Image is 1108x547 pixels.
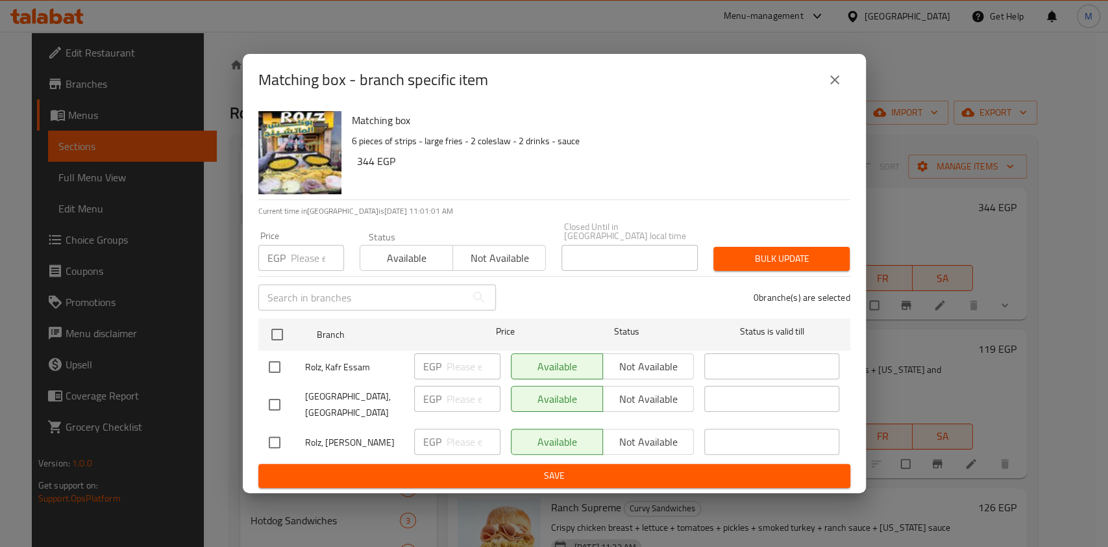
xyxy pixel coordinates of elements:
span: Status [559,324,694,340]
span: Price [462,324,548,340]
span: Available [365,249,448,268]
input: Please enter price [447,429,500,455]
span: [GEOGRAPHIC_DATA], [GEOGRAPHIC_DATA] [305,388,404,421]
button: Not available [452,245,546,271]
img: Matching box [258,111,341,194]
button: close [819,64,850,95]
p: EGP [423,434,441,450]
p: EGP [423,391,441,407]
p: EGP [267,250,286,266]
h6: 344 EGP [357,152,840,170]
span: Bulk update [724,251,839,267]
button: Save [258,464,850,488]
p: 6 pieces of strips - large fries - 2 coleslaw - 2 drinks - sauce [352,133,840,149]
h6: Matching box [352,111,840,129]
span: Rolz, [PERSON_NAME] [305,435,404,451]
input: Search in branches [258,285,466,311]
input: Please enter price [291,245,344,271]
span: Branch [317,327,452,343]
span: Save [269,468,840,484]
p: EGP [423,359,441,374]
button: Available [360,245,453,271]
input: Please enter price [447,353,500,379]
p: 0 branche(s) are selected [754,291,850,304]
h2: Matching box - branch specific item [258,70,488,90]
span: Status is valid till [704,324,839,340]
span: Rolz, Kafr Essam [305,359,404,375]
button: Bulk update [713,247,850,271]
input: Please enter price [447,386,500,412]
p: Current time in [GEOGRAPHIC_DATA] is [DATE] 11:01:01 AM [258,205,850,217]
span: Not available [458,249,541,268]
